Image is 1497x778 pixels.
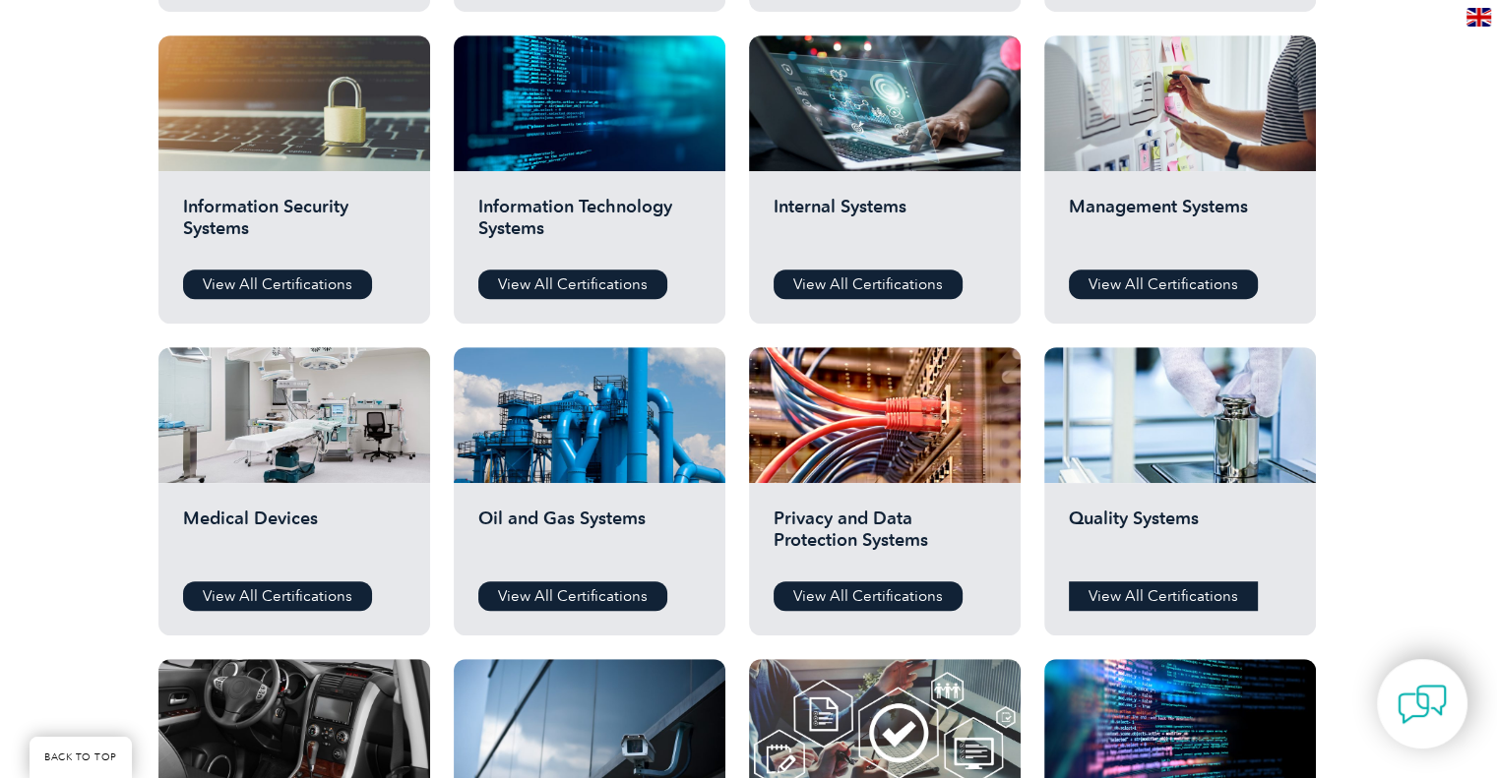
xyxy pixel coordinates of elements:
[183,196,405,255] h2: Information Security Systems
[1069,196,1291,255] h2: Management Systems
[30,737,132,778] a: BACK TO TOP
[183,581,372,611] a: View All Certifications
[1466,8,1491,27] img: en
[1069,508,1291,567] h2: Quality Systems
[1069,269,1258,299] a: View All Certifications
[478,581,667,611] a: View All Certifications
[1398,680,1447,729] img: contact-chat.png
[478,196,701,255] h2: Information Technology Systems
[183,269,372,299] a: View All Certifications
[774,508,996,567] h2: Privacy and Data Protection Systems
[478,508,701,567] h2: Oil and Gas Systems
[774,581,963,611] a: View All Certifications
[1069,581,1258,611] a: View All Certifications
[774,196,996,255] h2: Internal Systems
[478,269,667,299] a: View All Certifications
[183,508,405,567] h2: Medical Devices
[774,269,963,299] a: View All Certifications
